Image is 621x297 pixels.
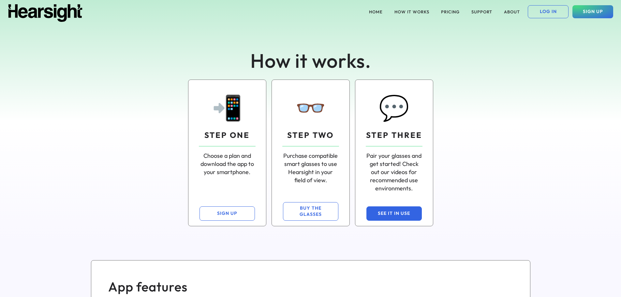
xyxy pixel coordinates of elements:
[213,47,408,74] div: How it works.
[200,206,255,221] button: SIGN UP
[379,90,409,125] div: 💬
[108,277,280,296] div: App features
[528,5,569,18] button: LOG IN
[282,152,339,185] div: Purchase compatible smart glasses to use Hearsight in your field of view.
[8,4,83,22] img: Hearsight logo
[365,5,387,18] button: HOME
[366,130,422,141] div: STEP THREE
[212,90,243,125] div: 📲
[572,5,613,18] button: SIGN UP
[295,90,326,125] div: 👓
[199,152,256,176] div: Choose a plan and download the app to your smartphone.
[437,5,464,18] button: PRICING
[391,5,433,18] button: HOW IT WORKS
[283,202,338,221] button: BUY THE GLASSES
[467,5,496,18] button: SUPPORT
[204,130,250,141] div: STEP ONE
[500,5,524,18] button: ABOUT
[366,206,422,221] button: SEE IT IN USE
[287,130,334,141] div: STEP TWO
[366,152,422,193] div: Pair your glasses and get started! Check out our videos for recommended use environments.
